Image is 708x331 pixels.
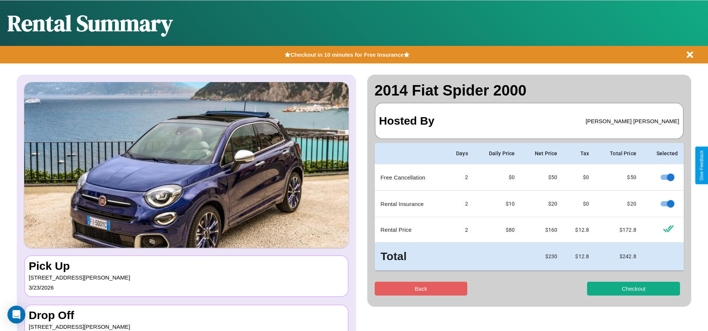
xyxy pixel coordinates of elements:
[563,217,595,243] td: $ 12.8
[445,191,474,217] td: 2
[595,191,642,217] td: $ 20
[7,306,25,324] div: Open Intercom Messenger
[595,164,642,191] td: $ 50
[474,143,521,164] th: Daily Price
[474,191,521,217] td: $10
[587,282,680,296] button: Checkout
[563,191,595,217] td: $0
[521,191,563,217] td: $ 20
[521,164,563,191] td: $ 50
[595,217,642,243] td: $ 172.8
[521,143,563,164] th: Net Price
[381,199,439,209] p: Rental Insurance
[563,243,595,271] td: $ 12.8
[521,243,563,271] td: $ 230
[375,82,684,99] h2: 2014 Fiat Spider 2000
[563,164,595,191] td: $0
[474,164,521,191] td: $0
[595,243,642,271] td: $ 242.8
[379,107,434,135] h3: Hosted By
[642,143,684,164] th: Selected
[29,282,344,293] p: 3 / 23 / 2026
[563,143,595,164] th: Tax
[474,217,521,243] td: $ 80
[290,51,403,58] b: Checkout in 10 minutes for Free Insurance
[445,143,474,164] th: Days
[375,143,684,271] table: simple table
[375,282,468,296] button: Back
[29,272,344,282] p: [STREET_ADDRESS][PERSON_NAME]
[381,172,439,182] p: Free Cancellation
[7,8,173,38] h1: Rental Summary
[29,309,344,322] h3: Drop Off
[381,225,439,235] p: Rental Price
[586,116,679,126] p: [PERSON_NAME] [PERSON_NAME]
[445,217,474,243] td: 2
[445,164,474,191] td: 2
[595,143,642,164] th: Total Price
[699,150,704,181] div: Give Feedback
[521,217,563,243] td: $ 160
[381,249,439,265] h3: Total
[29,260,344,272] h3: Pick Up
